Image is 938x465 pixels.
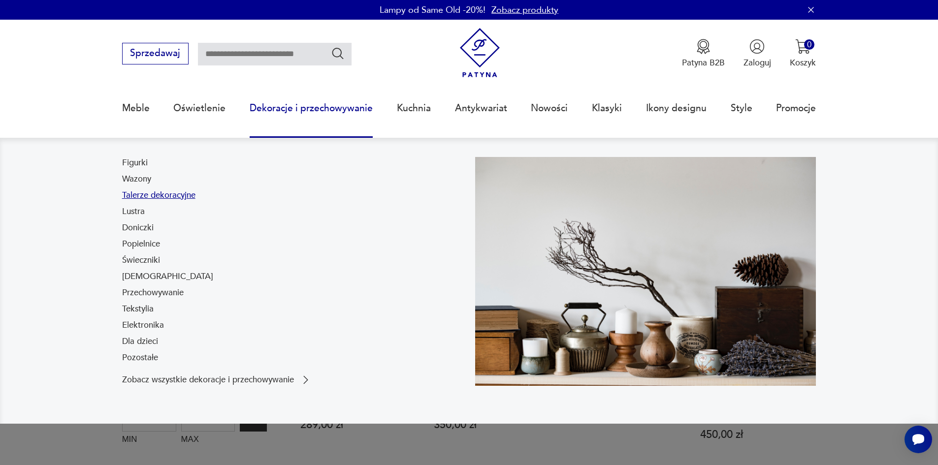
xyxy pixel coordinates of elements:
a: Antykwariat [455,86,507,131]
a: Kuchnia [397,86,431,131]
a: Elektronika [122,319,164,331]
a: Wazony [122,173,151,185]
a: Meble [122,86,150,131]
a: Świeczniki [122,254,160,266]
a: [DEMOGRAPHIC_DATA] [122,271,213,282]
a: Pozostałe [122,352,158,364]
a: Zobacz produkty [491,4,558,16]
a: Ikona medaluPatyna B2B [682,39,725,68]
img: Ikonka użytkownika [749,39,765,54]
a: Przechowywanie [122,287,184,299]
button: Szukaj [331,46,345,61]
a: Dla dzieci [122,336,158,347]
img: cfa44e985ea346226f89ee8969f25989.jpg [475,157,816,386]
a: Figurki [122,157,148,169]
a: Talerze dekoracyjne [122,189,195,201]
a: Promocje [776,86,816,131]
a: Klasyki [592,86,622,131]
img: Patyna - sklep z meblami i dekoracjami vintage [455,28,505,78]
a: Sprzedawaj [122,50,189,58]
img: Ikona medalu [696,39,711,54]
img: Ikona koszyka [795,39,810,54]
button: 0Koszyk [790,39,816,68]
a: Style [731,86,752,131]
p: Koszyk [790,57,816,68]
a: Zobacz wszystkie dekoracje i przechowywanie [122,374,312,386]
p: Zaloguj [744,57,771,68]
a: Nowości [531,86,568,131]
a: Oświetlenie [173,86,226,131]
p: Patyna B2B [682,57,725,68]
a: Tekstylia [122,303,154,315]
a: Lustra [122,206,145,217]
button: Patyna B2B [682,39,725,68]
a: Popielnice [122,238,160,250]
p: Zobacz wszystkie dekoracje i przechowywanie [122,376,294,384]
a: Dekoracje i przechowywanie [250,86,373,131]
iframe: Smartsupp widget button [905,426,932,453]
button: Zaloguj [744,39,771,68]
div: 0 [804,39,814,50]
a: Ikony designu [646,86,707,131]
a: Doniczki [122,222,154,234]
button: Sprzedawaj [122,43,189,64]
p: Lampy od Same Old -20%! [380,4,485,16]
